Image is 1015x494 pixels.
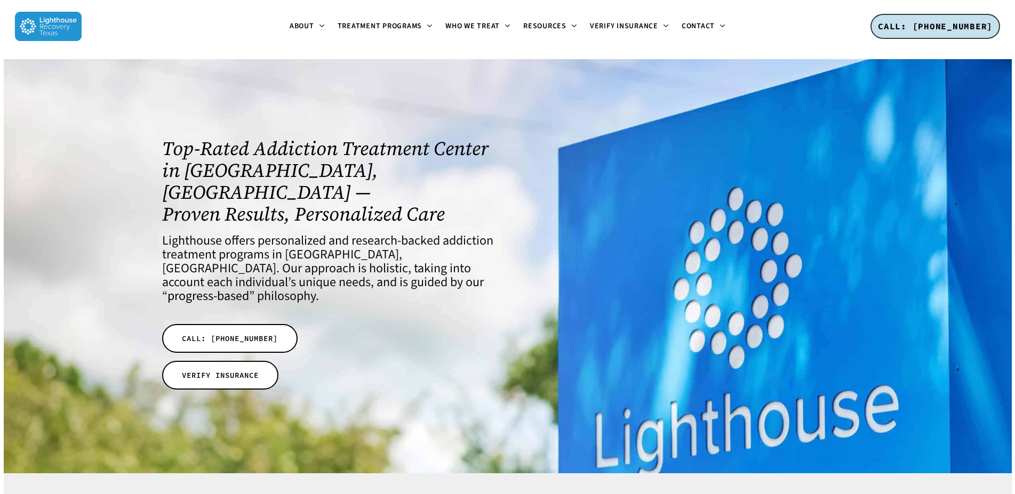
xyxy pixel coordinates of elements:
[162,234,493,303] h4: Lighthouse offers personalized and research-backed addiction treatment programs in [GEOGRAPHIC_DA...
[338,21,422,31] span: Treatment Programs
[439,22,517,31] a: Who We Treat
[870,14,1000,39] a: CALL: [PHONE_NUMBER]
[182,333,278,344] span: CALL: [PHONE_NUMBER]
[523,21,566,31] span: Resources
[167,287,249,305] a: progress-based
[878,21,993,31] span: CALL: [PHONE_NUMBER]
[162,137,493,225] h1: Top-Rated Addiction Treatment Center in [GEOGRAPHIC_DATA], [GEOGRAPHIC_DATA] — Proven Results, Pe...
[290,21,314,31] span: About
[15,12,82,41] img: Lighthouse Recovery Texas
[182,370,259,380] span: VERIFY INSURANCE
[675,22,732,31] a: Contact
[590,21,658,31] span: Verify Insurance
[445,21,500,31] span: Who We Treat
[584,22,675,31] a: Verify Insurance
[162,361,278,390] a: VERIFY INSURANCE
[283,22,331,31] a: About
[331,22,439,31] a: Treatment Programs
[162,324,298,353] a: CALL: [PHONE_NUMBER]
[517,22,584,31] a: Resources
[682,21,715,31] span: Contact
